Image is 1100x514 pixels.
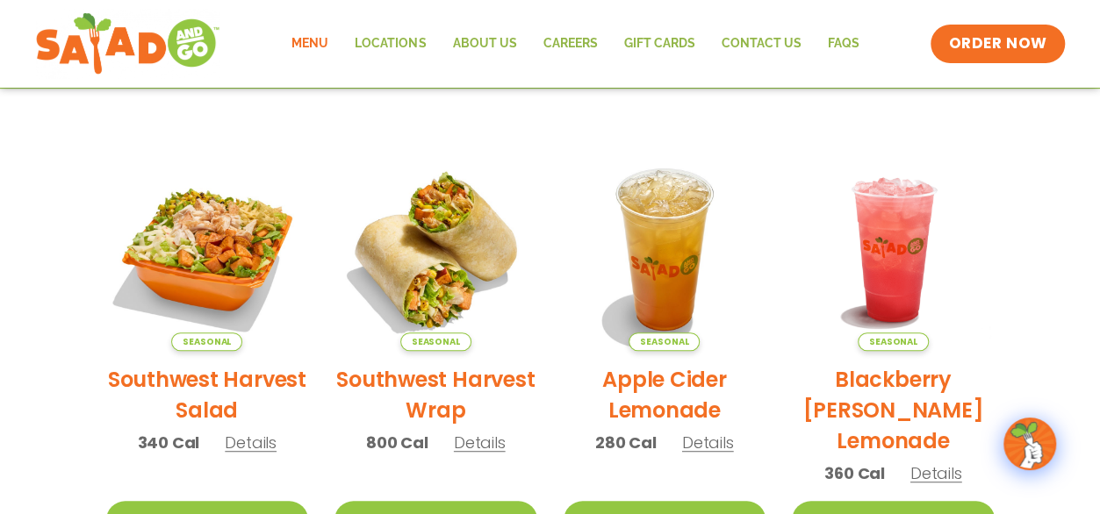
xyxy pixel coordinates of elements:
img: Product photo for Apple Cider Lemonade [564,148,766,351]
a: ORDER NOW [931,25,1064,63]
span: Details [910,462,962,484]
h2: Apple Cider Lemonade [564,364,766,425]
span: Details [454,432,506,453]
span: 280 Cal [595,431,657,454]
h2: Southwest Harvest Wrap [334,364,537,425]
span: Seasonal [858,332,929,351]
span: Seasonal [400,332,471,351]
span: Details [225,432,277,453]
a: Menu [278,24,342,64]
img: Product photo for Blackberry Bramble Lemonade [792,148,995,351]
h2: Southwest Harvest Salad [106,364,309,425]
a: GIFT CARDS [610,24,708,64]
a: About Us [439,24,529,64]
span: 340 Cal [138,431,200,454]
span: 800 Cal [366,431,428,454]
img: new-SAG-logo-768×292 [35,9,220,79]
h2: Blackberry [PERSON_NAME] Lemonade [792,364,995,456]
img: Product photo for Southwest Harvest Salad [106,148,309,351]
span: ORDER NOW [948,33,1046,54]
a: Contact Us [708,24,814,64]
img: Product photo for Southwest Harvest Wrap [334,148,537,351]
a: FAQs [814,24,872,64]
a: Locations [342,24,439,64]
span: Seasonal [171,332,242,351]
span: 360 Cal [824,461,885,485]
img: wpChatIcon [1005,419,1054,468]
a: Careers [529,24,610,64]
nav: Menu [278,24,872,64]
span: Seasonal [629,332,700,351]
span: Details [682,432,734,453]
